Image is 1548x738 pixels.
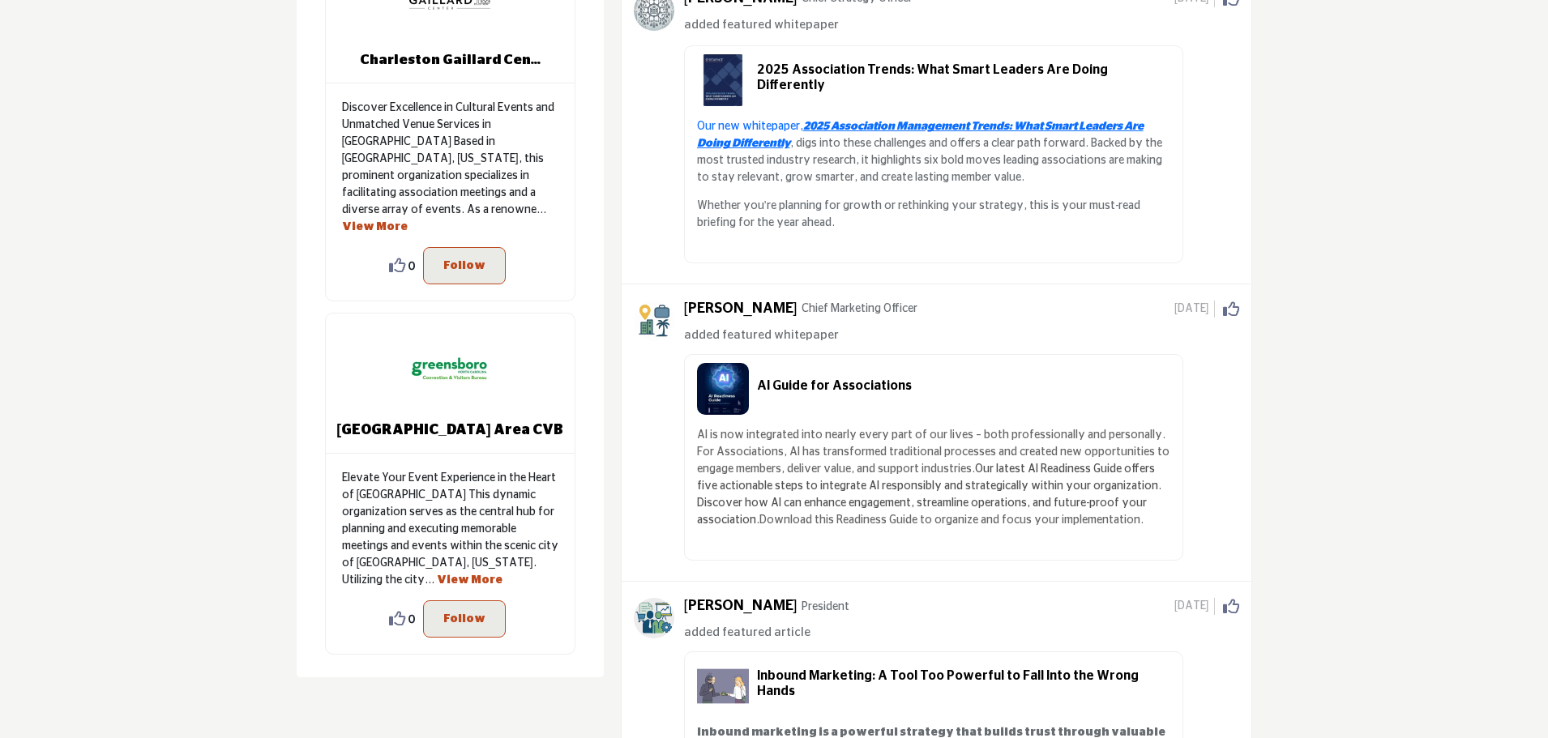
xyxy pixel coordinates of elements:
[684,346,1239,569] a: ai-guide-for-associations image AI Guide for Associations AI is now integrated into nearly every ...
[697,54,1171,118] a: 2025-association-trends-what-smart-leaders-are-doing-differently image 2025 Association Trends: W...
[1174,598,1215,615] span: [DATE]
[443,256,485,275] p: Follow
[423,247,506,284] button: Follow
[336,423,562,437] b: Greensboro Area CVB
[326,51,575,69] b: Charleston Gaillard Center
[757,668,1171,699] h5: Inbound Marketing: A Tool Too Powerful to Fall Into the Wrong Hands
[684,329,839,341] span: added featured whitepaper
[684,19,839,31] span: added featured whitepaper
[697,54,749,106] img: 2025-association-trends-what-smart-leaders-are-doing-differently image
[326,51,575,69] a: Charleston Gaillard Cen...
[684,626,810,638] span: added featured article
[342,470,558,589] p: Elevate Your Event Experience in the Heart of [GEOGRAPHIC_DATA] This dynamic organization serves ...
[1223,599,1239,615] i: Click to Like this activity
[537,204,546,215] span: ...
[684,301,798,318] h5: [PERSON_NAME]
[697,363,749,415] img: ai-guide-for-associations image
[802,599,849,616] p: President
[634,598,674,638] img: avtar-image
[423,600,506,638] button: Follow
[443,609,485,629] p: Follow
[1174,301,1215,318] span: [DATE]
[409,330,490,411] img: Greensboro Area CVB
[697,660,749,712] img: inbound-marketing-a-tool-too-powerful-to-fall-into-the-wrong-hands image
[757,62,1171,93] h5: 2025 Association Trends: What Smart Leaders Are Doing Differently
[425,574,434,586] span: ...
[336,423,562,437] a: [GEOGRAPHIC_DATA] Area CVB
[697,429,1170,475] span: AI is now integrated into nearly every part of our lives – both professionally and personally. Fo...
[342,221,408,232] a: View More
[697,121,803,132] a: Our new whitepaper,
[697,198,1171,232] p: Whether you’re planning for growth or rethinking your strategy, this is your must-read briefing f...
[757,378,1171,394] h5: AI Guide for Associations
[634,301,674,341] img: avtar-image
[342,100,558,236] p: Discover Excellence in Cultural Events and Unmatched Venue Services in [GEOGRAPHIC_DATA] Based in...
[759,514,1144,526] span: Download this Readiness Guide to organize and focus your implementation.
[802,301,917,318] p: Chief Marketing Officer
[408,257,415,274] span: 0
[408,610,415,627] span: 0
[684,598,798,616] h5: [PERSON_NAME]
[437,574,502,586] a: View More
[697,118,1171,186] p: , digs into these challenges and offers a clear path forward. Backed by the most trusted industry...
[697,121,1144,149] a: 2025 Association Management Trends: What Smart Leaders Are Doing Differently
[1223,301,1239,318] i: Click to Like this activity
